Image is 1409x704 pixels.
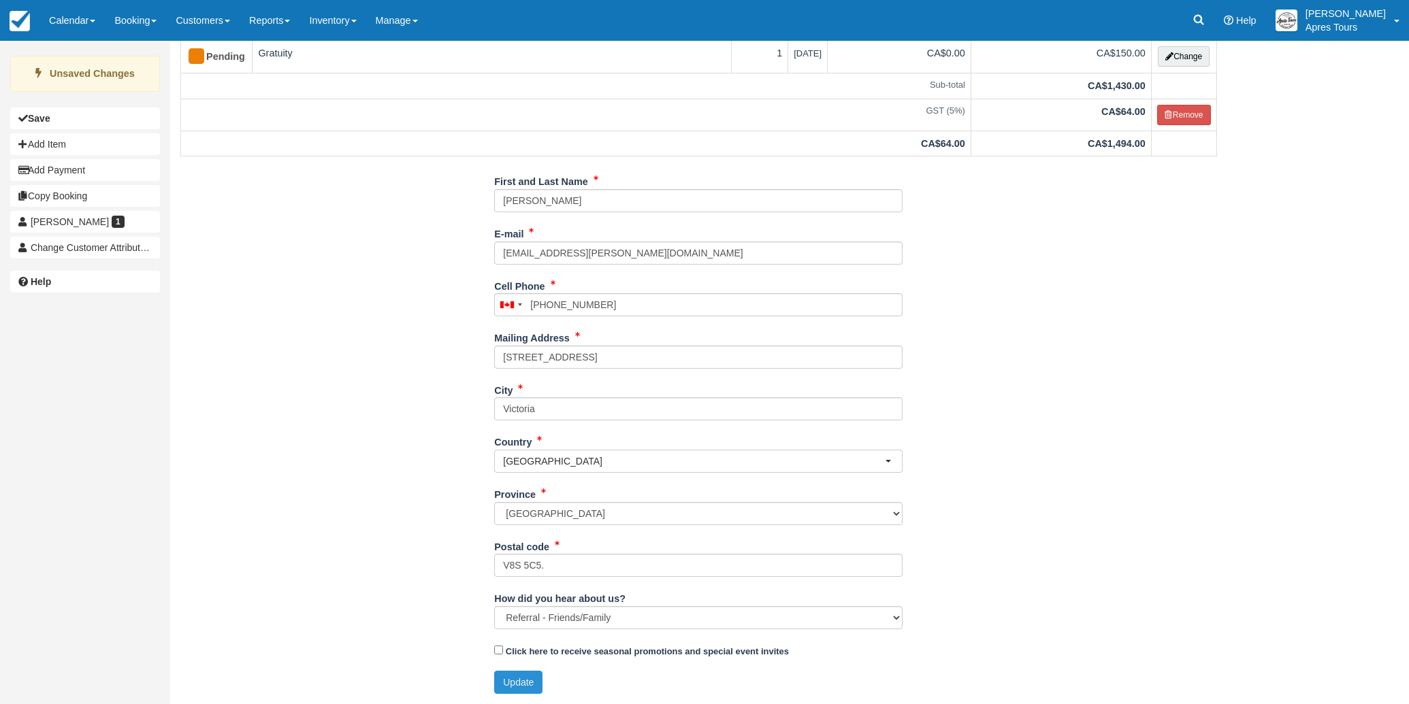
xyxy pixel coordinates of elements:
[1101,106,1146,117] strong: CA$64.00
[10,133,160,155] button: Add Item
[494,535,549,554] label: Postal code
[1306,7,1386,20] p: [PERSON_NAME]
[494,483,536,502] label: Province
[494,646,503,654] input: Click here to receive seasonal promotions and special event invites
[1157,105,1211,125] button: Remove
[495,294,526,316] div: Canada: +1
[494,587,626,606] label: How did you hear about us?
[494,170,588,189] label: First and Last Name
[187,79,965,92] em: Sub-total
[494,222,523,241] label: E-mail
[10,107,160,129] button: Save
[50,68,135,79] strong: Unsaved Changes
[253,40,731,73] td: Gratuity
[494,326,570,346] label: Mailing Address
[31,216,109,227] span: [PERSON_NAME]
[494,431,532,450] label: Country
[1158,46,1210,67] button: Change
[112,216,125,228] span: 1
[10,185,160,207] button: Copy Booking
[31,276,51,287] b: Help
[971,40,1151,73] td: CA$150.00
[10,159,160,181] button: Add Payment
[1088,80,1146,91] strong: CA$1,430.00
[794,48,822,58] span: [DATE]
[1276,10,1297,31] img: A1
[28,113,50,124] b: Save
[10,211,160,233] a: [PERSON_NAME] 1
[1088,138,1146,149] strong: CA$1,494.00
[187,105,965,118] em: GST (5%)
[494,606,903,629] select: Please Select
[10,271,160,292] a: Help
[494,275,545,294] label: Cell Phone
[187,46,235,68] div: Pending
[506,646,789,656] strong: Click here to receive seasonal promotions and special event invites
[10,11,30,31] img: checkfront-main-nav-mini-logo.png
[731,40,788,73] td: 1
[31,242,153,253] span: Change Customer Attribution
[494,450,903,473] button: [GEOGRAPHIC_DATA]
[921,138,965,149] strong: CA$64.00
[1236,15,1257,26] span: Help
[1224,16,1233,25] i: Help
[1306,20,1386,34] p: Apres Tours
[503,454,885,468] span: [GEOGRAPHIC_DATA]
[494,671,542,694] button: Update
[10,237,160,258] button: Change Customer Attribution
[494,379,513,398] label: City
[828,40,971,73] td: CA$0.00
